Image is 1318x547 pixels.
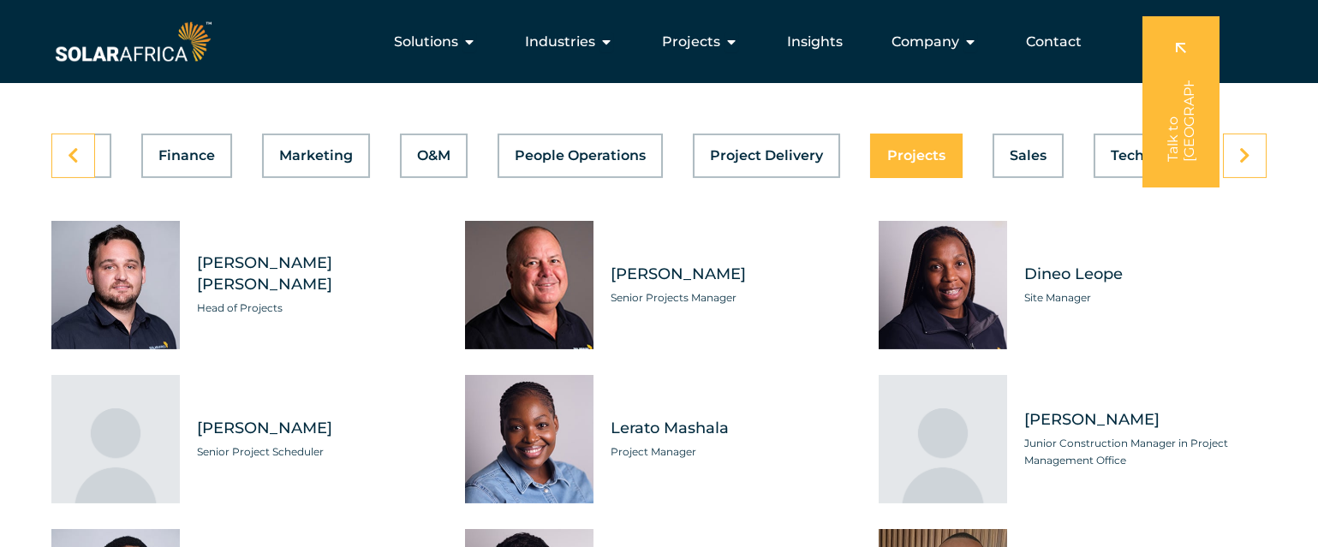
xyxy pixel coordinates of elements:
[197,443,439,461] span: Senior Project Scheduler
[611,418,853,439] span: Lerato Mashala
[787,32,843,52] a: Insights
[1024,289,1267,306] span: Site Manager
[1024,409,1267,431] span: [PERSON_NAME]
[892,32,959,52] span: Company
[887,149,945,163] span: Projects
[1026,32,1082,52] a: Contact
[515,149,646,163] span: People Operations
[215,25,1095,59] div: Menu Toggle
[394,32,458,52] span: Solutions
[279,149,353,163] span: Marketing
[1111,149,1192,163] span: Technology
[525,32,595,52] span: Industries
[1024,264,1267,285] span: Dineo Leope
[215,25,1095,59] nav: Menu
[158,149,215,163] span: Finance
[662,32,720,52] span: Projects
[611,264,853,285] span: [PERSON_NAME]
[197,253,439,295] span: [PERSON_NAME] [PERSON_NAME]
[417,149,450,163] span: O&M
[197,418,439,439] span: [PERSON_NAME]
[1010,149,1047,163] span: Sales
[611,289,853,306] span: Senior Projects Manager
[1024,435,1267,469] span: Junior Construction Manager in Project Management Office
[197,300,439,317] span: Head of Projects
[611,443,853,461] span: Project Manager
[710,149,823,163] span: Project Delivery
